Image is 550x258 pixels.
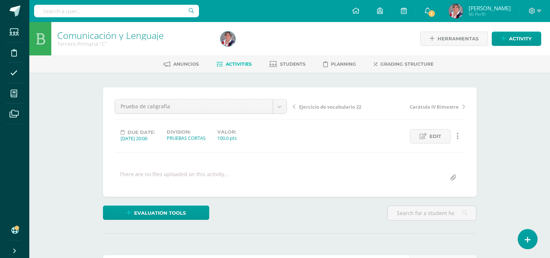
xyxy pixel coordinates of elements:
span: Ejercicio de vocabulario 22 [299,103,361,110]
span: Activity [509,32,532,46]
div: There are no files uploaded on this activity… [119,171,228,185]
div: 100.0 pts [217,135,237,141]
a: Carátula IV Bimestre [379,103,465,110]
div: [DATE] 20:00 [121,135,155,142]
a: Activity [492,32,541,46]
span: Evaluation tools [134,206,186,220]
span: Anuncios [173,61,199,67]
span: [PERSON_NAME] [469,4,511,12]
a: Ejercicio de vocabulario 22 [293,103,379,110]
a: Grading structure [374,58,433,70]
a: Evaluation tools [103,206,209,220]
a: Activities [217,58,252,70]
a: Comunicación y Lenguaje [57,29,164,41]
span: Planning [331,61,356,67]
span: Due date: [128,130,155,135]
label: Division: [167,129,206,135]
label: Valor: [217,129,237,135]
span: Mi Perfil [469,11,511,17]
span: Edit [429,130,441,143]
a: Prueba de caligrafía [115,99,287,113]
span: Grading structure [380,61,433,67]
a: Students [269,58,306,70]
span: Herramientas [438,32,479,46]
img: de0b392ea95cf163f11ecc40b2d2a7f9.png [449,4,463,18]
div: PRUEBAS CORTAS [167,135,206,141]
a: Anuncios [163,58,199,70]
span: Carátula IV Bimestre [410,103,459,110]
span: 1 [428,10,436,18]
input: Search for a student here… [388,206,476,220]
span: Activities [226,61,252,67]
span: Students [280,61,306,67]
span: Prueba de caligrafía [121,99,267,113]
img: de0b392ea95cf163f11ecc40b2d2a7f9.png [221,32,235,46]
h1: Comunicación y Lenguaje [57,30,212,40]
input: Search a user… [34,5,199,17]
a: Herramientas [420,32,488,46]
a: Planning [323,58,356,70]
div: Tercero Primaria 'C' [57,40,212,47]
